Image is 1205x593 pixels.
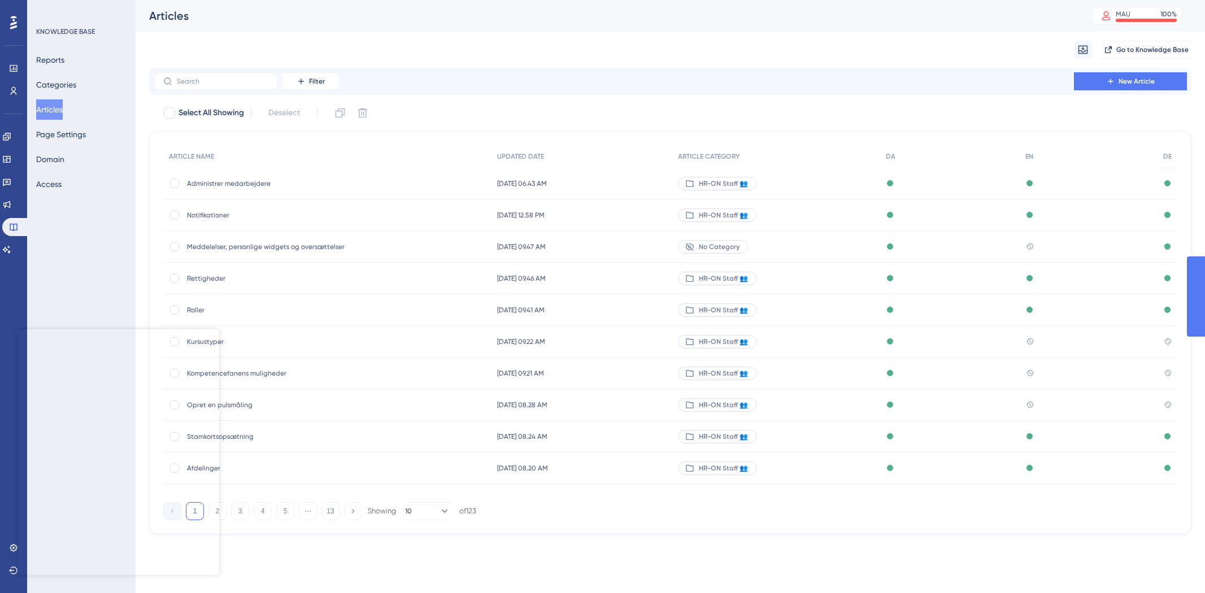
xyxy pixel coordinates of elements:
[36,149,64,169] button: Domain
[187,211,368,220] span: Notifikationer
[187,306,368,315] span: Roller
[699,242,739,251] span: No Category
[886,152,895,161] span: DA
[678,152,739,161] span: ARTICLE CATEGORY
[699,400,748,409] span: HR-ON Staff 👥
[699,306,748,315] span: HR-ON Staff 👥
[177,77,268,85] input: Search
[405,502,450,520] button: 10
[699,337,748,346] span: HR-ON Staff 👥
[282,72,339,90] button: Filter
[187,400,368,409] span: Opret en pulsmåling
[497,400,547,409] span: [DATE] 08.28 AM
[36,174,62,194] button: Access
[268,106,300,120] span: Deselect
[179,106,244,120] span: Select All Showing
[1116,10,1130,19] div: MAU
[36,99,63,120] button: Articles
[1116,45,1189,54] span: Go to Knowledge Base
[497,152,544,161] span: UPDATED DATE
[699,464,748,473] span: HR-ON Staff 👥
[276,502,294,520] button: 5
[699,211,748,220] span: HR-ON Staff 👥
[321,502,340,520] button: 13
[299,502,317,520] button: ⋯
[36,50,64,70] button: Reports
[699,369,748,378] span: HR-ON Staff 👥
[497,242,546,251] span: [DATE] 09.47 AM
[1101,41,1191,59] button: Go to Knowledge Base
[1119,77,1155,86] span: New Article
[497,464,548,473] span: [DATE] 08.20 AM
[169,152,214,161] span: ARTICLE NAME
[497,306,545,315] span: [DATE] 09.41 AM
[699,432,748,441] span: HR-ON Staff 👥
[699,274,748,283] span: HR-ON Staff 👥
[497,274,546,283] span: [DATE] 09.46 AM
[699,179,748,188] span: HR-ON Staff 👥
[187,369,368,378] span: Kompetencefanens muligheder
[1074,72,1187,90] button: New Article
[187,464,368,473] span: Afdelinger
[459,506,476,516] div: of 123
[1160,10,1177,19] div: 100 %
[258,103,310,123] button: Deselect
[231,502,249,520] button: 3
[36,27,95,36] div: KNOWLEDGE BASE
[497,179,547,188] span: [DATE] 06.43 AM
[497,337,545,346] span: [DATE] 09.22 AM
[187,242,368,251] span: Meddelelser, personlige widgets og oversættelser
[368,506,396,516] div: Showing
[405,507,412,516] span: 10
[149,8,1064,24] div: Articles
[187,274,368,283] span: Rettigheder
[187,337,368,346] span: Kursustyper
[1158,548,1191,582] iframe: UserGuiding AI Assistant Launcher
[187,179,368,188] span: Administrer medarbejdere
[497,369,544,378] span: [DATE] 09.21 AM
[187,432,368,441] span: Stamkortsopsætning
[1025,152,1033,161] span: EN
[1163,152,1172,161] span: DE
[309,77,325,86] span: Filter
[497,211,545,220] span: [DATE] 12.58 PM
[36,124,86,145] button: Page Settings
[36,75,76,95] button: Categories
[497,432,547,441] span: [DATE] 08.24 AM
[254,502,272,520] button: 4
